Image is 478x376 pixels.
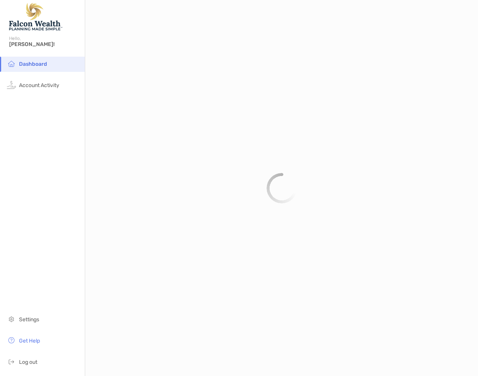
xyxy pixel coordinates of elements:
img: household icon [7,59,16,68]
span: Get Help [19,338,40,344]
img: Falcon Wealth Planning Logo [9,3,62,30]
span: Account Activity [19,82,59,89]
img: get-help icon [7,336,16,345]
img: logout icon [7,357,16,366]
img: settings icon [7,314,16,324]
img: activity icon [7,80,16,89]
span: Log out [19,359,37,365]
span: [PERSON_NAME]! [9,41,80,48]
span: Settings [19,316,39,323]
span: Dashboard [19,61,47,67]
